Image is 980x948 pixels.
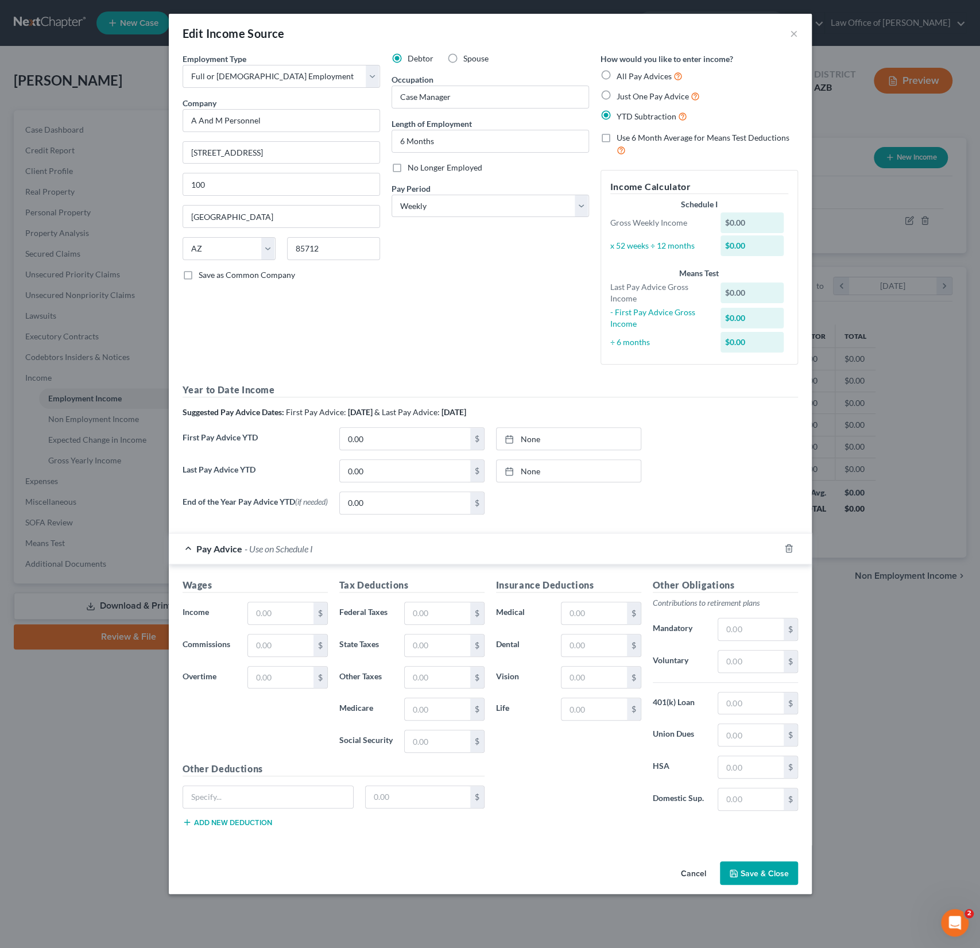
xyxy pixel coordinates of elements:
[561,667,626,688] input: 0.00
[605,217,715,229] div: Gross Weekly Income
[561,698,626,720] input: 0.00
[627,667,641,688] div: $
[73,376,82,385] button: Start recording
[9,87,220,245] div: Alexander says…
[7,5,29,26] button: go back
[51,94,211,229] div: Another potential issue discovered with MyChapter. I am about 90% certain that two cases that wer...
[647,756,712,779] label: HSA
[183,762,485,776] h5: Other Deductions
[784,692,797,714] div: $
[610,180,788,194] h5: Income Calculator
[496,578,641,593] h5: Insurance Deductions
[964,909,974,918] span: 2
[601,53,733,65] label: How would you like to enter income?
[405,634,470,656] input: 0.00
[718,756,783,778] input: 0.00
[647,692,712,715] label: 401(k) Loan
[313,634,327,656] div: $
[41,328,220,421] div: I have not imported the file yet. I recall briefly reviewing the files [DATE] or the day before a...
[248,634,313,656] input: 0.00
[470,698,484,720] div: $
[313,602,327,624] div: $
[348,407,373,417] strong: [DATE]
[183,607,209,617] span: Income
[647,618,712,641] label: Mandatory
[605,336,715,348] div: ÷ 6 months
[183,142,379,164] input: Enter address...
[627,634,641,656] div: $
[718,692,783,714] input: 0.00
[490,698,556,721] label: Life
[392,118,472,130] label: Length of Employment
[245,543,313,554] span: - Use on Schedule I
[470,667,484,688] div: $
[653,597,798,609] p: Contributions to retirement plans
[610,199,788,210] div: Schedule I
[41,87,220,236] div: Another potential issue discovered with MyChapter. I am about 90% certain that two cases that wer...
[647,650,712,673] label: Voluntary
[18,252,179,274] div: Thanks for letting us know! I'll investigate this with my team
[721,212,784,233] div: $0.00
[784,756,797,778] div: $
[286,407,346,417] span: First Pay Advice:
[334,698,399,721] label: Medicare
[18,289,179,312] div: So the documents your clients uploaded disappeared after importing?
[183,206,379,227] input: Enter city...
[196,543,242,554] span: Pay Advice
[295,497,328,506] span: (if needed)
[287,237,380,260] input: Enter zip...
[392,184,431,194] span: Pay Period
[627,698,641,720] div: $
[9,283,220,328] div: Emma says…
[653,578,798,593] h5: Other Obligations
[470,460,484,482] div: $
[183,383,798,397] h5: Year to Date Income
[56,14,143,26] p: The team can also help
[784,618,797,640] div: $
[470,730,484,752] div: $
[408,162,482,172] span: No Longer Employed
[721,235,784,256] div: $0.00
[202,5,222,25] div: Close
[610,268,788,279] div: Means Test
[617,71,672,81] span: All Pay Advices
[334,602,399,625] label: Federal Taxes
[617,133,789,142] span: Use 6 Month Average for Means Test Deductions
[183,578,328,593] h5: Wages
[617,111,676,121] span: YTD Subtraction
[340,460,470,482] input: 0.00
[561,634,626,656] input: 0.00
[470,492,484,514] div: $
[183,407,284,417] strong: Suggested Pay Advice Dates:
[366,786,470,808] input: 0.00
[490,602,556,625] label: Medical
[334,666,399,689] label: Other Taxes
[334,730,399,753] label: Social Security
[605,240,715,251] div: x 52 weeks ÷ 12 months
[177,492,334,524] label: End of the Year Pay Advice YTD
[374,407,440,417] span: & Last Pay Advice:
[183,818,272,827] button: Add new deduction
[718,788,783,810] input: 0.00
[405,602,470,624] input: 0.00
[340,428,470,450] input: 0.00
[51,335,211,414] div: I have not imported the file yet. I recall briefly reviewing the files [DATE] or the day before a...
[36,376,45,385] button: Gif picker
[392,73,433,86] label: Occupation
[605,307,715,330] div: - First Pay Advice Gross Income
[497,460,641,482] a: None
[313,667,327,688] div: $
[605,281,715,304] div: Last Pay Advice Gross Income
[183,109,380,132] input: Search company by name...
[177,666,242,689] label: Overtime
[51,1,211,79] div: I believe this client had already finished with the questionnaire before this issue was discovere...
[720,861,798,885] button: Save & Close
[647,788,712,811] label: Domestic Sup.
[33,6,51,25] img: Profile image for Operator
[497,428,641,450] a: None
[718,724,783,746] input: 0.00
[672,862,715,885] button: Cancel
[183,25,285,41] div: Edit Income Source
[561,602,626,624] input: 0.00
[197,372,215,390] button: Send a message…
